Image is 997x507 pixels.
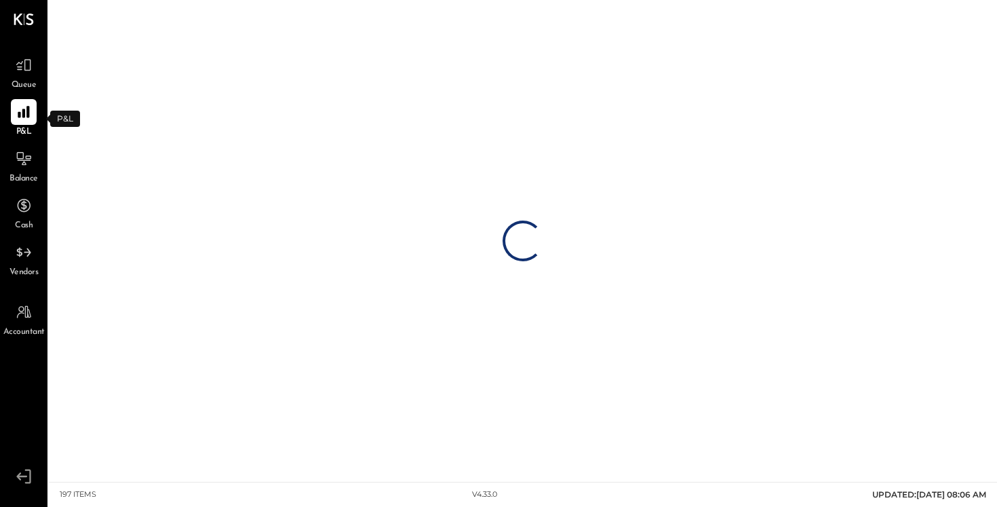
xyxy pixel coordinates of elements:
[1,193,47,232] a: Cash
[15,220,33,232] span: Cash
[3,326,45,339] span: Accountant
[9,267,39,279] span: Vendors
[1,52,47,92] a: Queue
[1,99,47,138] a: P&L
[60,489,96,500] div: 197 items
[16,126,32,138] span: P&L
[1,299,47,339] a: Accountant
[1,240,47,279] a: Vendors
[1,146,47,185] a: Balance
[50,111,80,127] div: P&L
[9,173,38,185] span: Balance
[872,489,986,500] span: UPDATED: [DATE] 08:06 AM
[12,79,37,92] span: Queue
[472,489,497,500] div: v 4.33.0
